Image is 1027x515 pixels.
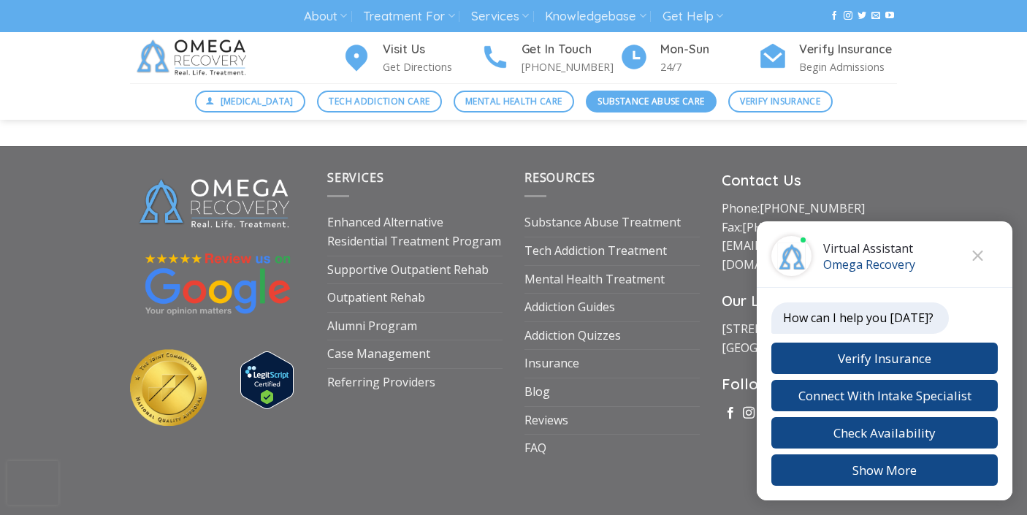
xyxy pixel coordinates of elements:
a: Addiction Guides [524,294,615,321]
a: Tech Addiction Treatment [524,237,667,265]
a: Addiction Quizzes [524,322,621,350]
span: Substance Abuse Care [598,94,704,108]
a: Blog [524,378,550,406]
a: Follow on Twitter [858,11,866,21]
p: [PHONE_NUMBER] [522,58,619,75]
a: FAQ [524,435,546,462]
a: Knowledgebase [545,3,646,30]
a: Send us an email [871,11,880,21]
h4: Visit Us [383,40,481,59]
a: Treatment For [363,3,454,30]
a: [STREET_ADDRESS][GEOGRAPHIC_DATA] [722,321,839,356]
a: Substance Abuse Care [586,91,717,112]
a: Mental Health Care [454,91,574,112]
span: [MEDICAL_DATA] [221,94,294,108]
a: Alumni Program [327,313,417,340]
img: Verify Approval for www.omegarecovery.org [240,351,294,409]
a: Insurance [524,350,579,378]
a: Follow on Instagram [743,407,755,420]
span: Services [327,169,383,186]
h4: Mon-Sun [660,40,758,59]
img: Omega Recovery [130,32,258,83]
a: Outpatient Rehab [327,284,425,312]
a: Visit Us Get Directions [342,40,481,76]
p: Begin Admissions [799,58,897,75]
a: Verify Insurance [728,91,833,112]
a: Follow on Instagram [844,11,852,21]
a: Tech Addiction Care [317,91,442,112]
a: Substance Abuse Treatment [524,209,681,237]
iframe: reCAPTCHA [7,461,58,505]
h4: Verify Insurance [799,40,897,59]
strong: Contact Us [722,171,801,189]
a: Get Help [663,3,723,30]
a: Follow on Facebook [830,11,839,21]
h3: Follow Us [722,373,897,396]
a: Enhanced Alternative Residential Treatment Program [327,209,503,255]
span: Tech Addiction Care [329,94,429,108]
a: Referring Providers [327,369,435,397]
a: Mental Health Treatment [524,266,665,294]
h3: Our Location [722,289,897,313]
p: Phone: Fax: [722,199,897,274]
a: About [304,3,347,30]
a: Case Management [327,340,430,368]
a: Follow on Facebook [725,407,736,420]
a: Follow on YouTube [885,11,894,21]
a: Get In Touch [PHONE_NUMBER] [481,40,619,76]
a: Supportive Outpatient Rehab [327,256,489,284]
a: [EMAIL_ADDRESS][DOMAIN_NAME] [722,237,822,272]
span: Mental Health Care [465,94,562,108]
p: Get Directions [383,58,481,75]
a: Reviews [524,407,568,435]
h4: Get In Touch [522,40,619,59]
a: Services [471,3,529,30]
a: Verify Insurance Begin Admissions [758,40,897,76]
span: Resources [524,169,595,186]
a: [PHONE_NUMBER] [760,200,865,216]
p: 24/7 [660,58,758,75]
a: [PHONE_NUMBER] [742,219,847,235]
a: [MEDICAL_DATA] [195,91,306,112]
a: Verify LegitScript Approval for www.omegarecovery.org [240,371,294,387]
span: Verify Insurance [740,94,820,108]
